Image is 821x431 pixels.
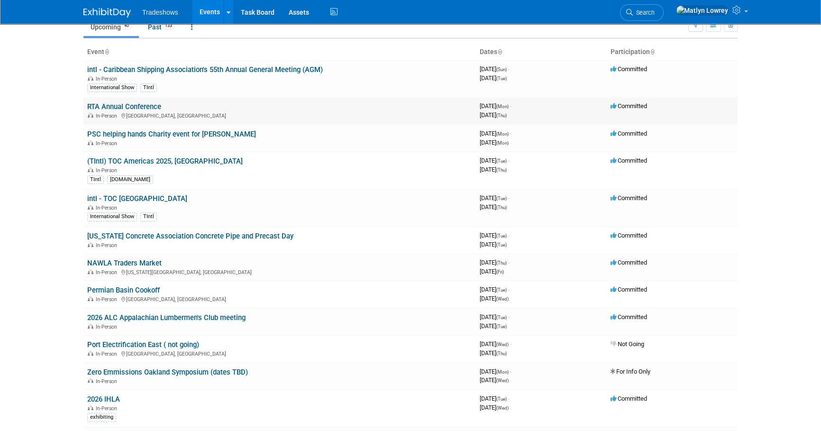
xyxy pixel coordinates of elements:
span: - [510,130,511,137]
span: (Tue) [496,242,507,248]
a: Zero Emmissions Oakland Symposium (dates TBD) [87,368,248,376]
a: NAWLA Traders Market [87,259,162,267]
span: - [510,102,511,110]
th: Dates [476,44,607,60]
img: Matlyn Lowrey [676,5,729,16]
span: [DATE] [480,194,510,202]
img: In-Person Event [88,324,93,329]
span: [DATE] [480,166,507,173]
span: - [508,232,510,239]
span: [DATE] [480,74,507,82]
span: (Thu) [496,351,507,356]
a: Sort by Participation Type [650,48,655,55]
span: In-Person [96,378,120,385]
span: [DATE] [480,203,507,211]
span: (Mon) [496,140,509,146]
span: (Tue) [496,233,507,238]
span: (Tue) [496,158,507,164]
span: [DATE] [480,65,510,73]
a: Sort by Start Date [497,48,502,55]
span: In-Person [96,296,120,303]
div: TIntl [140,83,157,92]
span: [DATE] [480,111,507,119]
span: [DATE] [480,349,507,357]
span: Not Going [611,340,644,348]
span: - [510,340,511,348]
div: exhibiting [87,413,116,422]
span: (Tue) [496,196,507,201]
a: Port Electrification East ( not going) [87,340,199,349]
a: intl - Caribbean Shipping Association's 55th Annual General Meeting (AGM) [87,65,323,74]
span: Committed [611,194,647,202]
span: (Tue) [496,315,507,320]
img: In-Person Event [88,378,93,383]
span: Committed [611,259,647,266]
span: Committed [611,395,647,402]
span: Committed [611,65,647,73]
span: [DATE] [480,232,510,239]
span: (Tue) [496,76,507,81]
div: [GEOGRAPHIC_DATA], [GEOGRAPHIC_DATA] [87,295,472,303]
span: In-Person [96,405,120,412]
span: In-Person [96,324,120,330]
span: - [508,194,510,202]
span: Committed [611,157,647,164]
span: (Mon) [496,131,509,137]
span: (Wed) [496,342,509,347]
span: (Wed) [496,296,509,302]
span: - [508,395,510,402]
span: [DATE] [480,139,509,146]
div: [US_STATE][GEOGRAPHIC_DATA], [GEOGRAPHIC_DATA] [87,268,472,275]
span: - [508,313,510,321]
span: (Mon) [496,104,509,109]
span: For Info Only [611,368,650,375]
span: 133 [162,22,175,29]
img: In-Person Event [88,76,93,81]
span: In-Person [96,269,120,275]
span: Committed [611,130,647,137]
img: In-Person Event [88,296,93,301]
img: ExhibitDay [83,8,131,18]
span: (Thu) [496,113,507,118]
span: - [508,65,510,73]
span: - [510,368,511,375]
a: 2026 ALC Appalachian Lumbermen's Club meeting [87,313,246,322]
span: Search [633,9,655,16]
a: RTA Annual Conference [87,102,161,111]
img: In-Person Event [88,269,93,274]
span: [DATE] [480,368,511,375]
span: (Fri) [496,269,504,275]
span: In-Person [96,242,120,248]
span: Tradeshows [142,9,178,16]
span: [DATE] [480,268,504,275]
a: intl - TOC [GEOGRAPHIC_DATA] [87,194,187,203]
div: International Show [87,212,137,221]
span: (Mon) [496,369,509,375]
span: In-Person [96,140,120,147]
span: Committed [611,286,647,293]
span: - [508,259,510,266]
span: [DATE] [480,130,511,137]
span: - [508,286,510,293]
div: [DOMAIN_NAME] [107,175,153,184]
a: PSC helping hands Charity event for [PERSON_NAME] [87,130,256,138]
span: Committed [611,313,647,321]
span: [DATE] [480,241,507,248]
span: In-Person [96,113,120,119]
span: (Sun) [496,67,507,72]
span: [DATE] [480,157,510,164]
img: In-Person Event [88,167,93,172]
span: In-Person [96,76,120,82]
a: Past133 [141,18,182,36]
img: In-Person Event [88,205,93,210]
span: 40 [121,22,132,29]
span: (Tue) [496,287,507,293]
span: (Tue) [496,324,507,329]
div: [GEOGRAPHIC_DATA], [GEOGRAPHIC_DATA] [87,111,472,119]
span: [DATE] [480,395,510,402]
span: [DATE] [480,322,507,330]
span: [DATE] [480,313,510,321]
th: Participation [607,44,738,60]
img: In-Person Event [88,242,93,247]
span: (Thu) [496,260,507,266]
